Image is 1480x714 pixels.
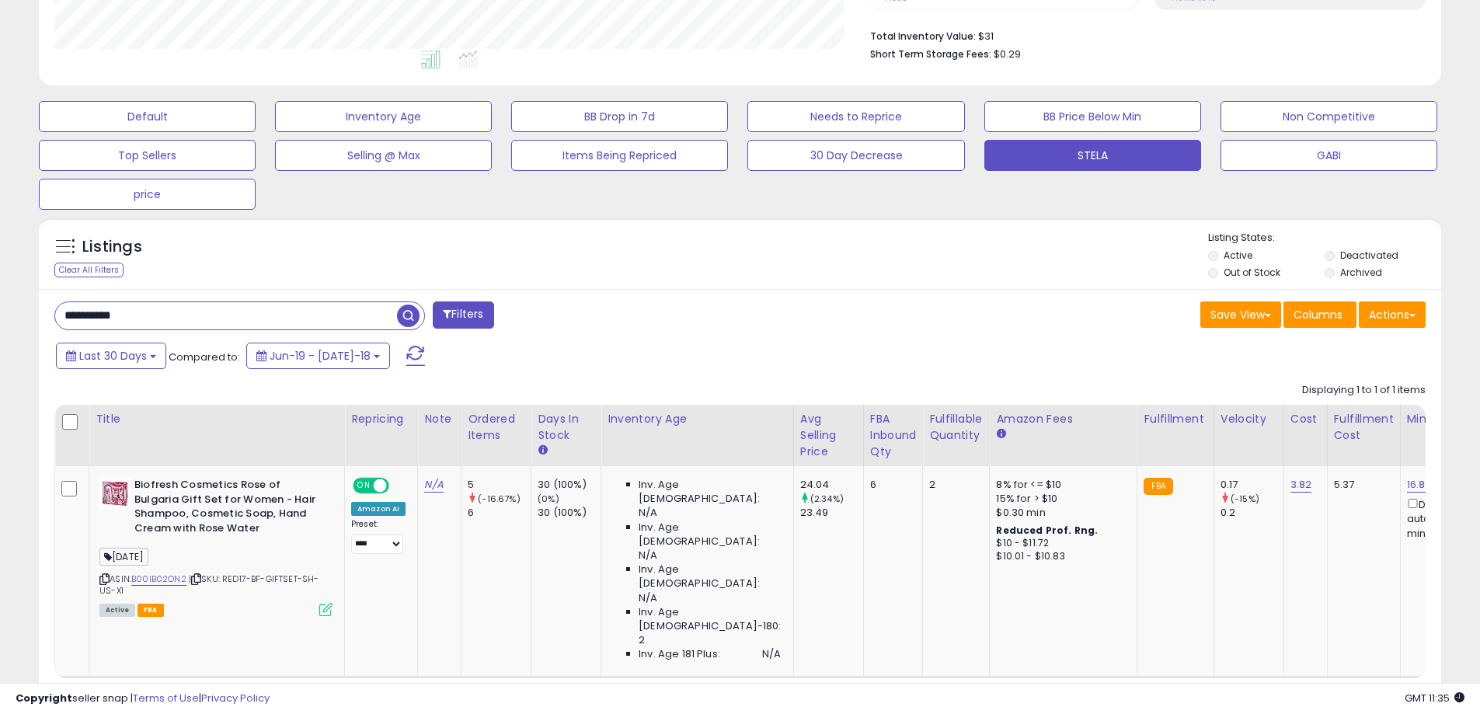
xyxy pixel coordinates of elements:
b: Biofresh Cosmetics Rose of Bulgaria Gift Set for Women - Hair Shampoo, Cosmetic Soap, Hand Cream ... [134,478,323,539]
small: Amazon Fees. [996,427,1005,441]
h5: Listings [82,236,142,258]
div: 24.04 [800,478,863,492]
button: Columns [1283,301,1356,328]
a: 3.82 [1290,477,1312,493]
span: N/A [639,591,657,605]
div: 8% for <= $10 [996,478,1125,492]
div: Fulfillment Cost [1334,411,1394,444]
span: Inv. Age [DEMOGRAPHIC_DATA]-180: [639,605,781,633]
img: 41aMfL1GyqL._SL40_.jpg [99,478,131,509]
div: seller snap | | [16,691,270,706]
button: Filters [433,301,493,329]
div: 5 [468,478,531,492]
div: $10.01 - $10.83 [996,550,1125,563]
span: Inv. Age 181 Plus: [639,647,720,661]
span: Inv. Age [DEMOGRAPHIC_DATA]: [639,521,781,549]
div: Ordered Items [468,411,524,444]
div: $0.30 min [996,506,1125,520]
span: N/A [762,647,781,661]
span: Inv. Age [DEMOGRAPHIC_DATA]: [639,478,781,506]
span: FBA [138,604,164,617]
button: Default [39,101,256,132]
label: Active [1224,249,1252,262]
span: N/A [639,549,657,562]
span: Inv. Age [DEMOGRAPHIC_DATA]: [639,562,781,590]
span: N/A [639,506,657,520]
li: $31 [870,26,1414,44]
small: (2.34%) [810,493,844,505]
div: Fulfillable Quantity [929,411,983,444]
button: Items Being Repriced [511,140,728,171]
span: Compared to: [169,350,240,364]
div: 6 [870,478,911,492]
small: FBA [1144,478,1172,495]
label: Out of Stock [1224,266,1280,279]
div: 30 (100%) [538,478,601,492]
div: Velocity [1221,411,1277,427]
span: Last 30 Days [79,348,147,364]
button: Save View [1200,301,1281,328]
button: GABI [1221,140,1437,171]
div: Preset: [351,519,406,554]
div: 0.2 [1221,506,1283,520]
a: N/A [424,477,443,493]
button: Non Competitive [1221,101,1437,132]
div: Amazon Fees [996,411,1130,427]
button: Jun-19 - [DATE]-18 [246,343,390,369]
span: 2 [639,633,645,647]
span: OFF [387,479,412,493]
label: Archived [1340,266,1382,279]
div: $10 - $11.72 [996,537,1125,550]
div: Title [96,411,338,427]
span: [DATE] [99,548,148,566]
p: Listing States: [1208,231,1441,246]
a: Privacy Policy [201,691,270,705]
button: BB Price Below Min [984,101,1201,132]
div: FBA inbound Qty [870,411,917,460]
a: Terms of Use [133,691,199,705]
div: 6 [468,506,531,520]
span: Jun-19 - [DATE]-18 [270,348,371,364]
div: Displaying 1 to 1 of 1 items [1302,383,1426,398]
div: Repricing [351,411,411,427]
button: Last 30 Days [56,343,166,369]
span: Columns [1294,307,1342,322]
small: Days In Stock. [538,444,547,458]
button: price [39,179,256,210]
span: All listings currently available for purchase on Amazon [99,604,135,617]
button: Top Sellers [39,140,256,171]
small: (-16.67%) [478,493,520,505]
div: Clear All Filters [54,263,124,277]
div: 2 [929,478,977,492]
div: Fulfillment [1144,411,1207,427]
b: Short Term Storage Fees: [870,47,991,61]
div: 15% for > $10 [996,492,1125,506]
strong: Copyright [16,691,72,705]
label: Deactivated [1340,249,1398,262]
div: 0.17 [1221,478,1283,492]
div: 30 (100%) [538,506,601,520]
b: Total Inventory Value: [870,30,976,43]
a: B00IB02ON2 [131,573,186,586]
div: Note [424,411,454,427]
button: Selling @ Max [275,140,492,171]
small: (0%) [538,493,559,505]
button: Actions [1359,301,1426,328]
span: ON [354,479,374,493]
small: (-15%) [1231,493,1259,505]
div: 5.37 [1334,478,1388,492]
div: Cost [1290,411,1321,427]
span: | SKU: RED17-BF-GIFTSET-SH-US-X1 [99,573,319,596]
div: Avg Selling Price [800,411,857,460]
button: STELA [984,140,1201,171]
span: 2025-08-18 11:35 GMT [1405,691,1464,705]
button: Inventory Age [275,101,492,132]
div: 23.49 [800,506,863,520]
button: Needs to Reprice [747,101,964,132]
button: 30 Day Decrease [747,140,964,171]
button: BB Drop in 7d [511,101,728,132]
span: $0.29 [994,47,1021,61]
a: 16.80 [1407,477,1432,493]
div: ASIN: [99,478,333,615]
div: Inventory Age [608,411,786,427]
